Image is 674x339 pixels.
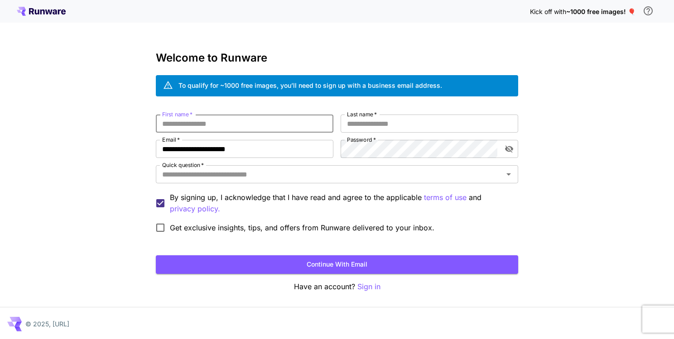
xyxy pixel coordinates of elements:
[347,110,377,118] label: Last name
[178,81,442,90] div: To qualify for ~1000 free images, you’ll need to sign up with a business email address.
[347,136,376,143] label: Password
[162,110,193,118] label: First name
[170,203,220,215] button: By signing up, I acknowledge that I have read and agree to the applicable terms of use and
[170,222,434,233] span: Get exclusive insights, tips, and offers from Runware delivered to your inbox.
[424,192,467,203] p: terms of use
[162,136,180,143] label: Email
[502,168,515,181] button: Open
[156,255,518,274] button: Continue with email
[566,8,635,15] span: ~1000 free images! 🎈
[639,2,657,20] button: In order to qualify for free credit, you need to sign up with a business email address and click ...
[501,141,517,157] button: toggle password visibility
[156,281,518,292] p: Have an account?
[170,192,511,215] p: By signing up, I acknowledge that I have read and agree to the applicable and
[156,52,518,64] h3: Welcome to Runware
[357,281,380,292] button: Sign in
[170,203,220,215] p: privacy policy.
[25,319,69,329] p: © 2025, [URL]
[162,161,204,169] label: Quick question
[530,8,566,15] span: Kick off with
[424,192,467,203] button: By signing up, I acknowledge that I have read and agree to the applicable and privacy policy.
